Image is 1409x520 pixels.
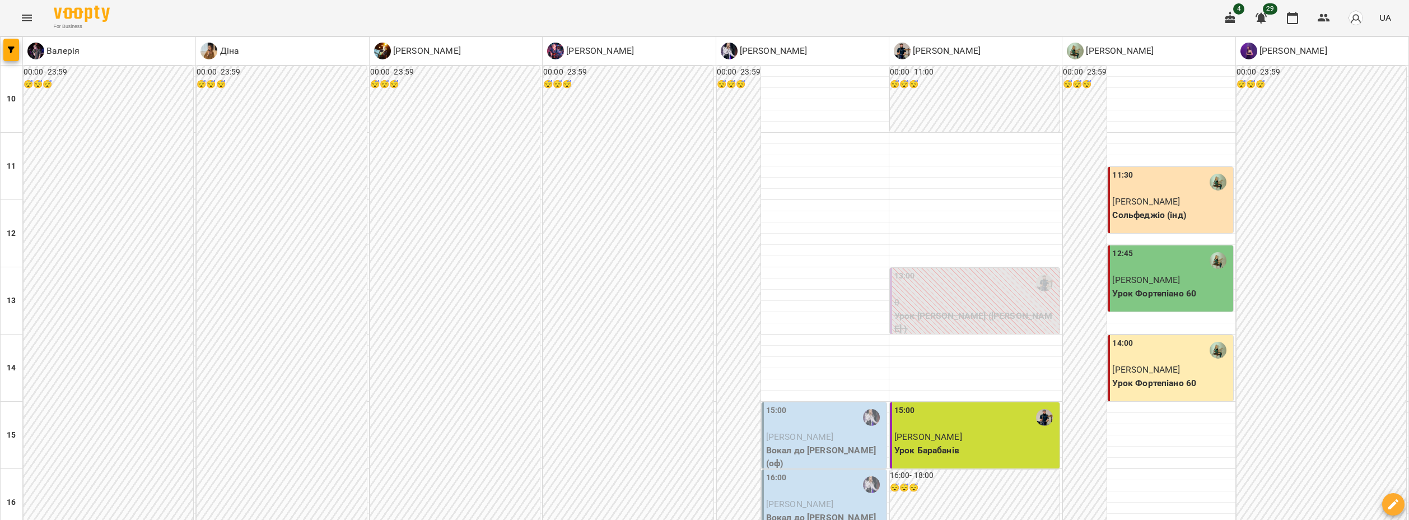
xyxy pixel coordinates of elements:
[7,93,16,105] h6: 10
[894,405,915,417] label: 15:00
[894,296,1057,309] p: 0
[1112,377,1230,390] p: Урок Фортепіано 60
[547,43,564,59] img: Д
[1036,275,1053,291] img: Сергій
[1112,287,1230,300] p: Урок Фортепіано 60
[1348,10,1364,26] img: avatar_s.png
[7,295,16,307] h6: 13
[1067,43,1084,59] img: О
[894,309,1057,336] p: Урок [PERSON_NAME] ([PERSON_NAME] )
[197,78,366,91] h6: 😴😴😴
[7,496,16,509] h6: 16
[1063,66,1107,78] h6: 00:00 - 23:59
[7,362,16,374] h6: 14
[1067,43,1154,59] div: Олександра
[1237,66,1406,78] h6: 00:00 - 23:59
[547,43,634,59] a: Д [PERSON_NAME]
[863,476,880,493] img: Ольга
[1036,409,1053,426] img: Сергій
[1067,43,1154,59] a: О [PERSON_NAME]
[1112,196,1180,207] span: [PERSON_NAME]
[547,43,634,59] div: Дмитро
[766,444,884,470] p: Вокал до [PERSON_NAME] (оф)
[7,429,16,442] h6: 15
[894,43,981,59] a: С [PERSON_NAME]
[894,43,911,59] img: С
[1233,3,1244,15] span: 4
[54,6,110,22] img: Voopty Logo
[890,482,1060,494] h6: 😴😴😴
[217,44,239,58] p: Діна
[1112,248,1133,260] label: 12:45
[721,43,738,59] img: О
[200,43,217,59] img: Д
[200,43,239,59] div: Діна
[27,43,44,59] img: В
[24,78,193,91] h6: 😴😴😴
[1210,252,1226,269] img: Олександра
[1112,275,1180,285] span: [PERSON_NAME]
[766,472,787,484] label: 16:00
[7,160,16,173] h6: 11
[1263,3,1277,15] span: 29
[1112,337,1133,350] label: 14:00
[766,405,787,417] label: 15:00
[890,78,1060,91] h6: 😴😴😴
[890,66,1060,78] h6: 00:00 - 11:00
[1237,78,1406,91] h6: 😴😴😴
[44,44,80,58] p: Валерія
[13,4,40,31] button: Menu
[197,66,366,78] h6: 00:00 - 23:59
[1257,44,1327,58] p: [PERSON_NAME]
[766,431,834,442] span: [PERSON_NAME]
[721,43,808,59] a: О [PERSON_NAME]
[738,44,808,58] p: [PERSON_NAME]
[27,43,80,59] div: Валерія
[370,78,540,91] h6: 😴😴😴
[1210,342,1226,359] img: Олександра
[1240,43,1327,59] div: Божена Поліщук
[391,44,461,58] p: [PERSON_NAME]
[1240,43,1327,59] a: Б [PERSON_NAME]
[374,43,461,59] div: Павло
[564,44,634,58] p: [PERSON_NAME]
[894,270,915,282] label: 13:00
[894,43,981,59] div: Сергій
[863,409,880,426] img: Ольга
[717,78,761,91] h6: 😴😴😴
[766,499,834,509] span: [PERSON_NAME]
[1112,169,1133,182] label: 11:30
[1375,7,1396,28] button: UA
[1084,44,1154,58] p: [PERSON_NAME]
[1240,43,1257,59] img: Б
[27,43,80,59] a: В Валерія
[894,444,1057,457] p: Урок Барабанів
[911,44,981,58] p: [PERSON_NAME]
[1063,78,1107,91] h6: 😴😴😴
[54,23,110,30] span: For Business
[1112,364,1180,375] span: [PERSON_NAME]
[7,227,16,240] h6: 12
[1210,174,1226,191] img: Олександра
[717,66,761,78] h6: 00:00 - 23:59
[1379,12,1391,24] span: UA
[370,66,540,78] h6: 00:00 - 23:59
[543,78,713,91] h6: 😴😴😴
[374,43,461,59] a: П [PERSON_NAME]
[24,66,193,78] h6: 00:00 - 23:59
[374,43,391,59] img: П
[894,431,962,442] span: [PERSON_NAME]
[1112,208,1230,222] p: Сольфеджіо (інд)
[543,66,713,78] h6: 00:00 - 23:59
[890,470,1060,482] h6: 16:00 - 18:00
[200,43,239,59] a: Д Діна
